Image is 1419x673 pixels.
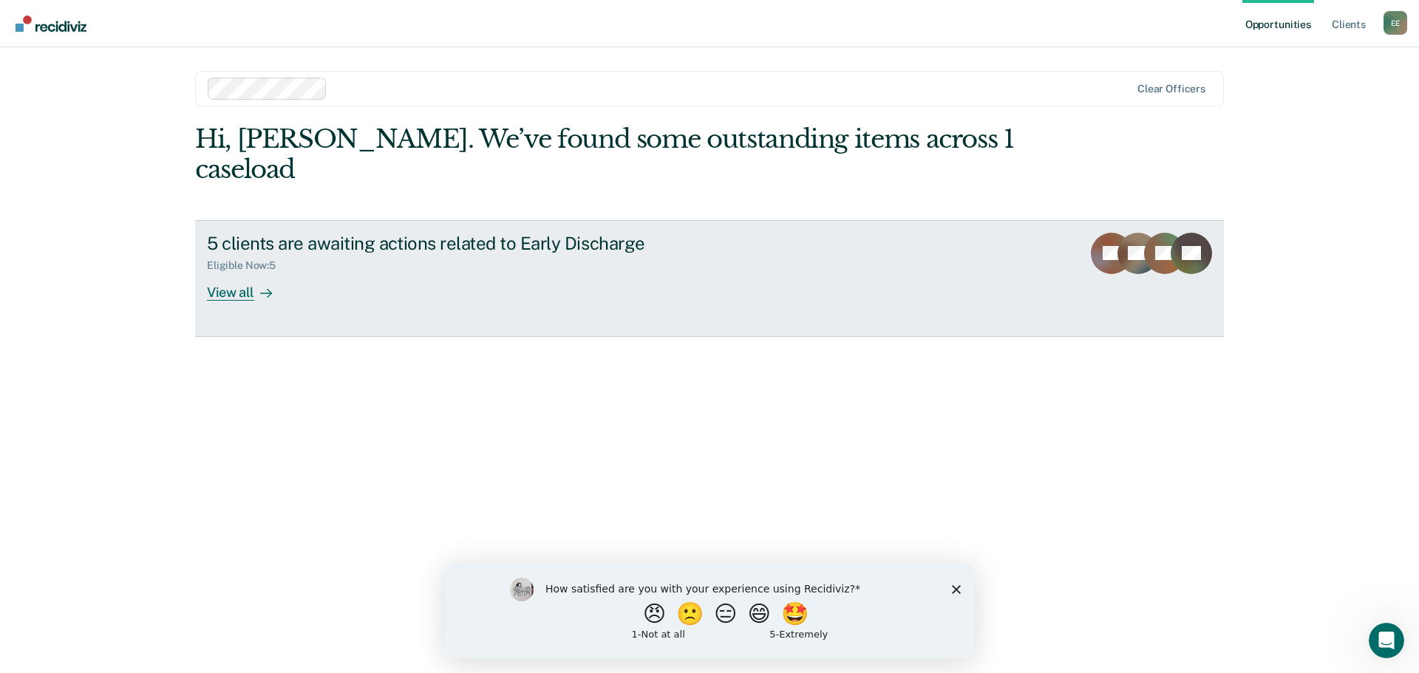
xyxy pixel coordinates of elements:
[445,563,974,658] iframe: Survey by Kim from Recidiviz
[195,124,1018,185] div: Hi, [PERSON_NAME]. We’ve found some outstanding items across 1 caseload
[207,272,290,301] div: View all
[195,220,1224,337] a: 5 clients are awaiting actions related to Early DischargeEligible Now:5View all
[1137,83,1205,95] div: Clear officers
[207,233,726,254] div: 5 clients are awaiting actions related to Early Discharge
[1384,11,1407,35] div: E E
[16,16,86,32] img: Recidiviz
[1369,623,1404,658] iframe: Intercom live chat
[1384,11,1407,35] button: Profile dropdown button
[207,259,287,272] div: Eligible Now : 5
